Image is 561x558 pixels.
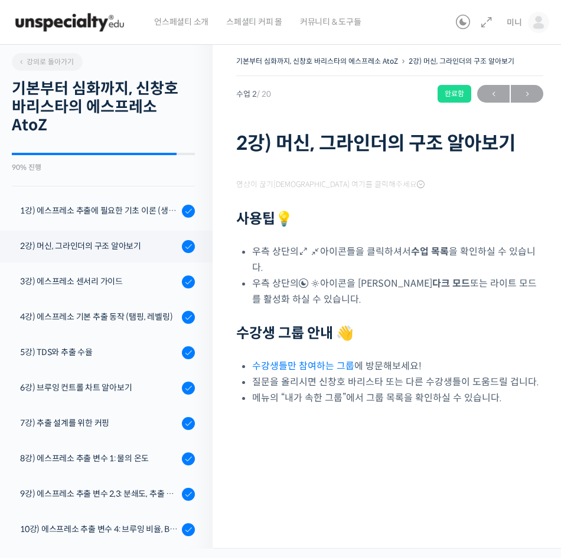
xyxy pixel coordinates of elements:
[12,80,195,135] h2: 기본부터 심화까지, 신창호 바리스타의 에스프레소 AtoZ
[252,244,543,275] li: 우측 상단의 아이콘들을 클릭하셔서 을 확인하실 수 있습니다.
[438,85,471,103] div: 완료함
[20,523,178,536] div: 10강) 에스프레소 추출 변수 4: 브루잉 비율, Brew Ratio
[252,275,543,307] li: 우측 상단의 아이콘을 [PERSON_NAME] 또는 라이트 모드를 활성화 하실 수 있습니다.
[18,57,74,66] span: 강의로 돌아가기
[236,324,354,342] strong: 수강생 그룹 안내 👋
[20,487,178,500] div: 9강) 에스프레소 추출 변수 2,3: 분쇄도, 추출 시간
[20,416,178,429] div: 7강) 추출 설계를 위한 커핑
[477,85,510,103] a: ←이전
[252,374,543,390] li: 질문을 올리시면 신창호 바리스타 또는 다른 수강생들이 도움드릴 겁니다.
[236,180,425,189] span: 영상이 끊기[DEMOGRAPHIC_DATA] 여기를 클릭해주세요
[236,132,543,155] h1: 2강) 머신, 그라인더의 구조 알아보기
[20,275,178,288] div: 3강) 에스프레소 센서리 가이드
[257,89,271,99] span: / 20
[12,53,83,71] a: 강의로 돌아가기
[252,360,354,372] a: 수강생들만 참여하는 그룹
[411,245,449,258] b: 수업 목록
[275,210,293,228] strong: 💡
[511,86,543,102] span: →
[20,239,178,252] div: 2강) 머신, 그라인더의 구조 알아보기
[20,381,178,394] div: 6강) 브루잉 컨트롤 차트 알아보기
[409,57,514,65] a: 2강) 머신, 그라인더의 구조 알아보기
[236,57,398,65] a: 기본부터 심화까지, 신창호 바리스타의 에스프레소 AtoZ
[20,204,178,217] div: 1강) 에스프레소 추출에 필요한 기초 이론 (생두, 가공, 로스팅)
[12,164,195,171] div: 90% 진행
[477,86,510,102] span: ←
[20,452,178,465] div: 8강) 에스프레소 추출 변수 1: 물의 온도
[20,346,178,359] div: 5강) TDS와 추출 수율
[236,210,293,228] strong: 사용팁
[252,390,543,406] li: 메뉴의 “내가 속한 그룹”에서 그룹 목록을 확인하실 수 있습니다.
[432,277,470,290] b: 다크 모드
[20,310,178,323] div: 4강) 에스프레소 기본 추출 동작 (탬핑, 레벨링)
[236,90,271,98] span: 수업 2
[252,358,543,374] li: 에 방문해보세요!
[507,17,522,28] span: 미니
[511,85,543,103] a: 다음→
